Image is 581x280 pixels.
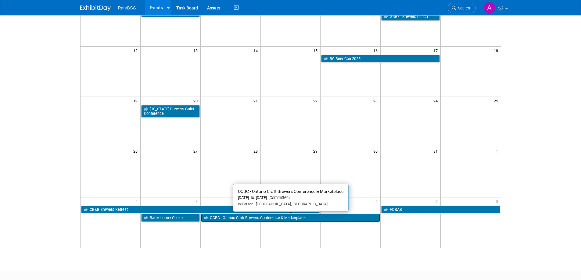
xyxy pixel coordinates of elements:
[201,214,380,222] a: OCBC - Ontario Craft Brewers Conference & Marketplace
[238,202,253,206] span: In-Person
[448,3,476,13] a: Search
[238,189,343,194] span: OCBC - Ontario Craft Brewers Conference & Marketplace
[435,197,440,205] span: 7
[193,97,200,105] span: 20
[195,197,200,205] span: 3
[267,195,290,200] span: (Committed)
[135,197,140,205] span: 2
[253,47,260,54] span: 14
[313,147,320,155] span: 29
[321,55,440,63] a: BC Beer Con 2025
[375,197,380,205] span: 6
[238,195,343,200] div: [DATE] to [DATE]
[493,97,501,105] span: 25
[495,197,501,205] span: 8
[118,5,136,10] span: RahrBSG
[141,214,200,222] a: Backcountry Collab
[81,206,320,214] a: CB&B Brewers Retreat
[80,5,111,11] img: ExhibitDay
[495,147,501,155] span: 1
[373,47,380,54] span: 16
[313,97,320,105] span: 22
[313,47,320,54] span: 15
[433,47,440,54] span: 17
[433,147,440,155] span: 31
[373,97,380,105] span: 23
[253,147,260,155] span: 28
[133,97,140,105] span: 19
[381,13,440,21] a: GABF - Brewers Lunch
[253,202,328,206] span: [GEOGRAPHIC_DATA], [GEOGRAPHIC_DATA]
[133,147,140,155] span: 26
[433,97,440,105] span: 24
[253,97,260,105] span: 21
[193,47,200,54] span: 13
[484,2,495,14] img: Ashley Grotewold
[373,147,380,155] span: 30
[141,105,200,118] a: [US_STATE] Brewers Guild Conference
[193,147,200,155] span: 27
[381,206,500,214] a: FOBAB
[133,47,140,54] span: 12
[493,47,501,54] span: 18
[456,6,470,10] span: Search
